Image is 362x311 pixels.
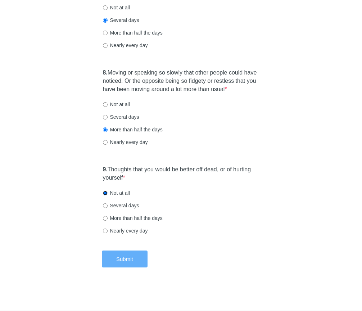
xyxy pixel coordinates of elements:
[103,139,148,146] label: Nearly every day
[103,5,108,10] input: Not at all
[103,166,259,182] label: Thoughts that you would be better off dead, or of hurting yourself
[103,101,130,108] label: Not at all
[103,127,108,132] input: More than half the days
[103,102,108,107] input: Not at all
[103,140,108,145] input: Nearly every day
[103,227,148,234] label: Nearly every day
[103,202,139,209] label: Several days
[103,216,108,221] input: More than half the days
[103,17,139,24] label: Several days
[103,126,163,133] label: More than half the days
[103,18,108,23] input: Several days
[103,69,259,94] label: Moving or speaking so slowly that other people could have noticed. Or the opposite being so fidge...
[103,113,139,121] label: Several days
[103,229,108,233] input: Nearly every day
[103,29,163,36] label: More than half the days
[103,189,130,197] label: Not at all
[103,42,148,49] label: Nearly every day
[103,215,163,222] label: More than half the days
[102,251,148,267] button: Submit
[103,203,108,208] input: Several days
[103,31,108,35] input: More than half the days
[103,69,108,76] strong: 8.
[103,115,108,120] input: Several days
[103,166,108,172] strong: 9.
[103,191,108,195] input: Not at all
[103,4,130,11] label: Not at all
[103,43,108,48] input: Nearly every day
